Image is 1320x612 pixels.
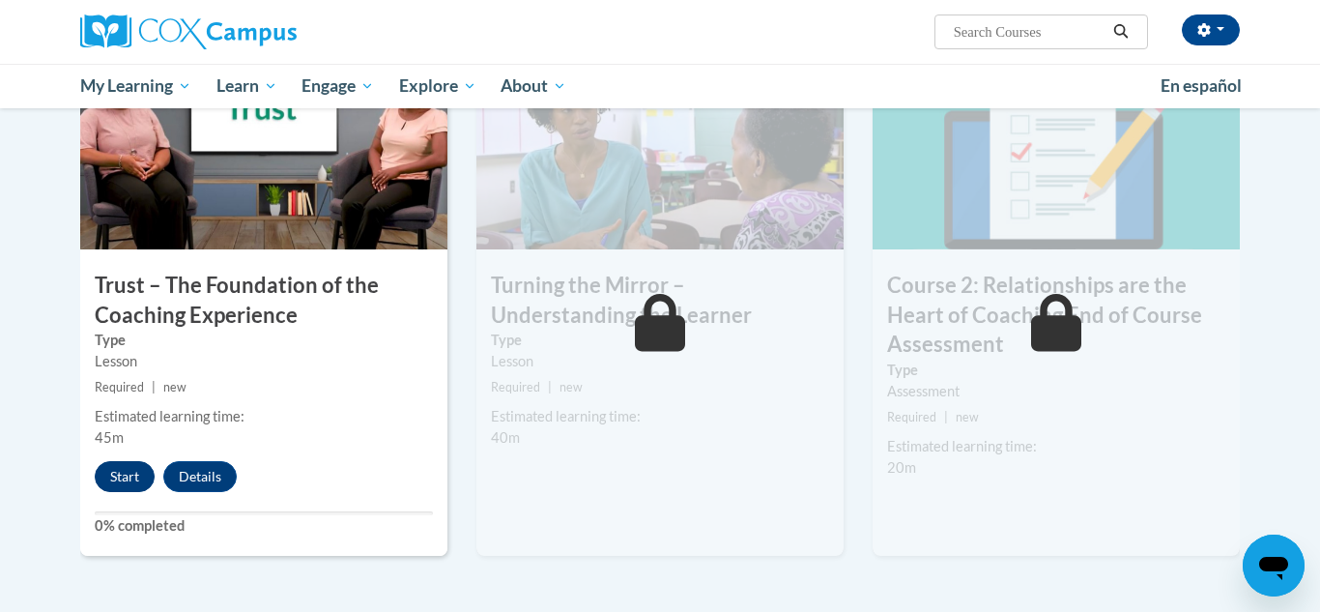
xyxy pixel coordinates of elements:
label: Type [887,360,1225,381]
span: | [548,380,552,394]
span: Required [95,380,144,394]
span: | [152,380,156,394]
span: 20m [887,459,916,476]
div: Main menu [51,64,1269,108]
a: About [489,64,580,108]
button: Account Settings [1182,15,1240,45]
span: My Learning [80,74,191,98]
img: Cox Campus [80,15,297,49]
span: new [560,380,583,394]
h3: Turning the Mirror – Understanding the Learner [476,271,844,331]
h3: Course 2: Relationships are the Heart of Coaching End of Course Assessment [873,271,1240,360]
input: Search Courses [952,20,1106,44]
span: Learn [216,74,277,98]
button: Search [1106,20,1135,44]
span: new [956,410,979,424]
div: Assessment [887,381,1225,402]
span: About [501,74,566,98]
span: 45m [95,429,124,446]
a: My Learning [68,64,204,108]
span: Engage [301,74,374,98]
a: Explore [387,64,489,108]
button: Details [163,461,237,492]
div: Estimated learning time: [887,436,1225,457]
span: En español [1161,75,1242,96]
span: Explore [399,74,476,98]
a: Cox Campus [80,15,447,49]
img: Course Image [476,56,844,249]
a: En español [1148,66,1254,106]
img: Course Image [873,56,1240,249]
img: Course Image [80,56,447,249]
div: Lesson [95,351,433,372]
span: new [163,380,187,394]
span: Required [887,410,936,424]
div: Estimated learning time: [491,406,829,427]
span: Required [491,380,540,394]
button: Start [95,461,155,492]
label: 0% completed [95,515,433,537]
div: Lesson [491,351,829,372]
span: | [944,410,948,424]
a: Learn [204,64,290,108]
span: 40m [491,429,520,446]
h3: Trust – The Foundation of the Coaching Experience [80,271,447,331]
iframe: Button to launch messaging window [1243,535,1305,597]
a: Engage [289,64,387,108]
div: Estimated learning time: [95,406,433,427]
label: Type [491,330,829,351]
label: Type [95,330,433,351]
